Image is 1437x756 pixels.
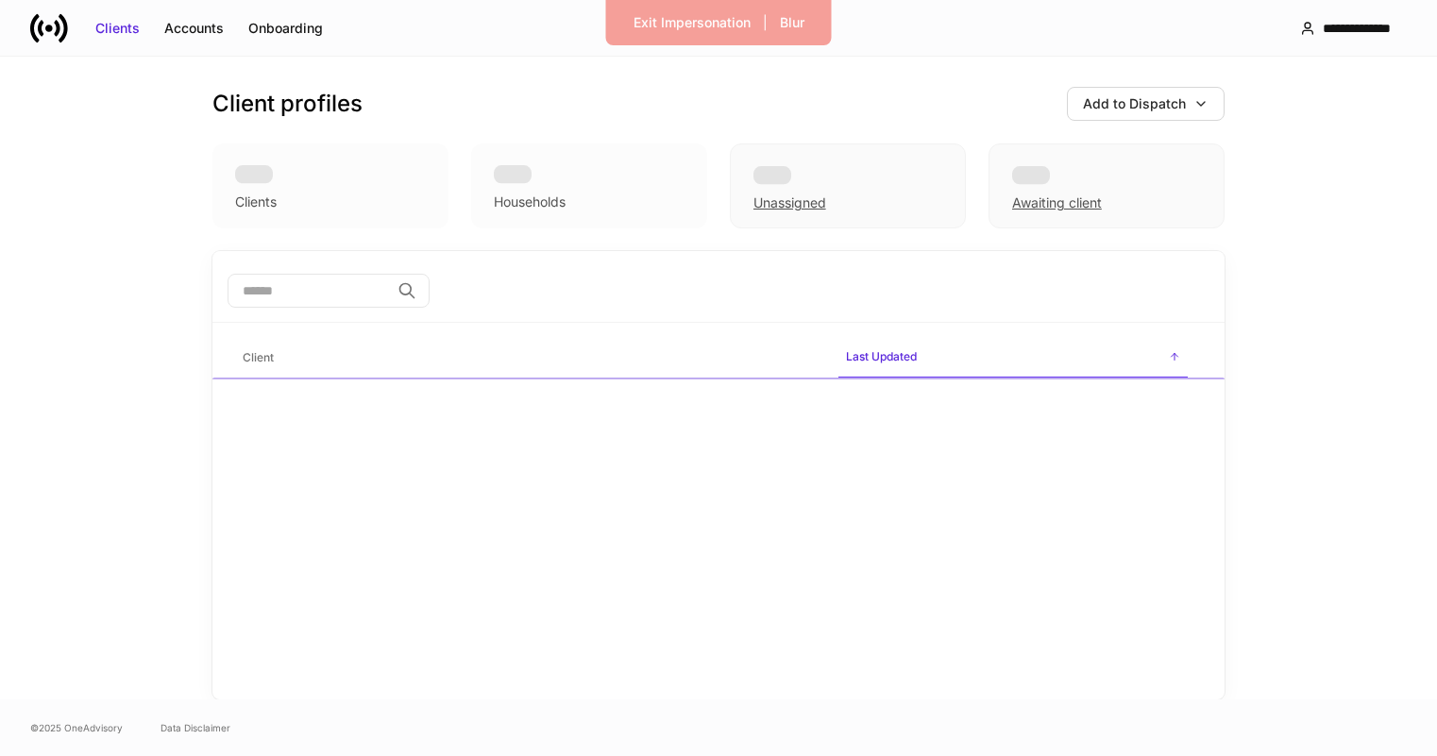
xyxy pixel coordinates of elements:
div: Exit Impersonation [634,13,751,32]
a: Data Disclaimer [161,720,230,735]
h3: Client profiles [212,89,363,119]
div: Unassigned [730,143,966,228]
button: Accounts [152,13,236,43]
div: Blur [780,13,804,32]
button: Exit Impersonation [621,8,763,38]
div: Awaiting client [1012,193,1102,212]
span: Client [235,339,823,378]
div: Clients [95,19,140,38]
h6: Client [243,348,274,366]
div: Accounts [164,19,224,38]
button: Clients [83,13,152,43]
button: Onboarding [236,13,335,43]
div: Awaiting client [989,143,1225,228]
span: Last Updated [838,338,1188,378]
div: Add to Dispatch [1083,94,1186,113]
button: Add to Dispatch [1067,87,1225,121]
div: Unassigned [753,193,826,212]
button: Blur [768,8,817,38]
div: Households [494,193,566,211]
div: Clients [235,193,277,211]
span: © 2025 OneAdvisory [30,720,123,735]
h6: Last Updated [846,347,917,365]
div: Onboarding [248,19,323,38]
